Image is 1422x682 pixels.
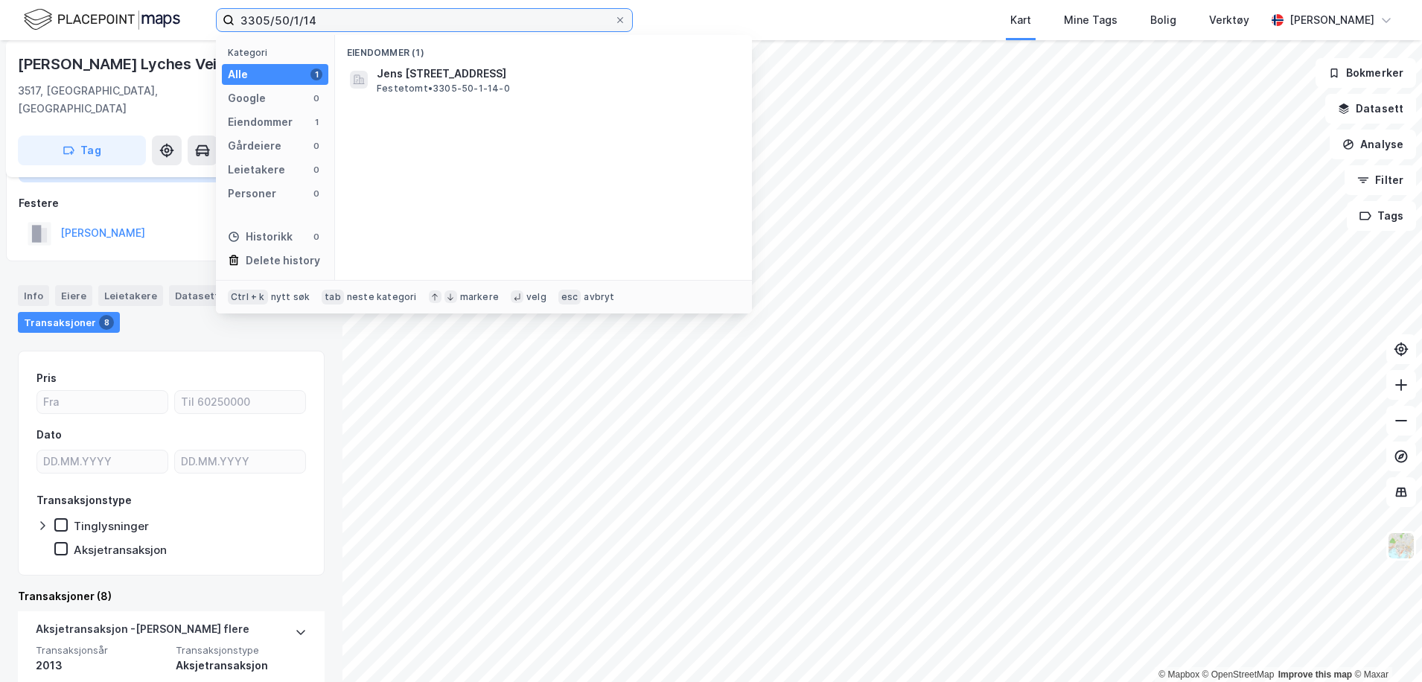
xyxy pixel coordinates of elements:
span: Jens [STREET_ADDRESS] [377,65,734,83]
div: [PERSON_NAME] Lyches Vei 1 [18,52,231,76]
div: velg [526,291,546,303]
span: Festetomt • 3305-50-1-14-0 [377,83,510,95]
div: esc [558,290,581,305]
div: Transaksjoner [18,312,120,333]
div: Kategori [228,47,328,58]
div: Kart [1010,11,1031,29]
div: Historikk [228,228,293,246]
div: Transaksjonstype [36,491,132,509]
div: Ctrl + k [228,290,268,305]
div: tab [322,290,344,305]
div: Aksjetransaksjon [176,657,307,675]
div: 0 [310,231,322,243]
div: 3517, [GEOGRAPHIC_DATA], [GEOGRAPHIC_DATA] [18,82,240,118]
div: Aksjetransaksjon - [PERSON_NAME] flere [36,620,249,644]
img: logo.f888ab2527a4732fd821a326f86c7f29.svg [24,7,180,33]
div: Datasett [169,285,225,306]
div: avbryt [584,291,614,303]
a: Improve this map [1278,669,1352,680]
iframe: Chat Widget [1348,611,1422,682]
div: Festere [19,194,324,212]
img: Z [1387,532,1415,560]
div: 0 [310,188,322,200]
div: Leietakere [228,161,285,179]
input: Til 60250000 [175,391,305,413]
div: Eiere [55,285,92,306]
div: Alle [228,66,248,83]
div: 0 [310,140,322,152]
div: Google [228,89,266,107]
button: Datasett [1325,94,1416,124]
div: Pris [36,369,57,387]
div: Transaksjoner (8) [18,587,325,605]
button: Analyse [1330,130,1416,159]
a: Mapbox [1158,669,1199,680]
a: OpenStreetMap [1202,669,1275,680]
div: 8 [99,315,114,330]
input: DD.MM.YYYY [175,450,305,473]
span: Transaksjonstype [176,644,307,657]
div: Mine Tags [1064,11,1117,29]
div: Leietakere [98,285,163,306]
div: Gårdeiere [228,137,281,155]
div: 1 [310,68,322,80]
input: Fra [37,391,168,413]
button: Bokmerker [1316,58,1416,88]
button: Tags [1347,201,1416,231]
div: 1 [310,116,322,128]
div: Delete history [246,252,320,270]
button: Filter [1345,165,1416,195]
div: Verktøy [1209,11,1249,29]
div: Eiendommer (1) [335,35,752,62]
div: neste kategori [347,291,417,303]
div: nytt søk [271,291,310,303]
div: Kontrollprogram for chat [1348,611,1422,682]
div: Eiendommer [228,113,293,131]
button: Tag [18,136,146,165]
input: DD.MM.YYYY [37,450,168,473]
div: Aksjetransaksjon [74,543,167,557]
div: 0 [310,92,322,104]
div: Personer [228,185,276,203]
div: Tinglysninger [74,519,149,533]
input: Søk på adresse, matrikkel, gårdeiere, leietakere eller personer [235,9,614,31]
div: Bolig [1150,11,1176,29]
div: Dato [36,426,62,444]
div: 0 [310,164,322,176]
div: 2013 [36,657,167,675]
div: [PERSON_NAME] [1289,11,1374,29]
div: Info [18,285,49,306]
div: markere [460,291,499,303]
span: Transaksjonsår [36,644,167,657]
